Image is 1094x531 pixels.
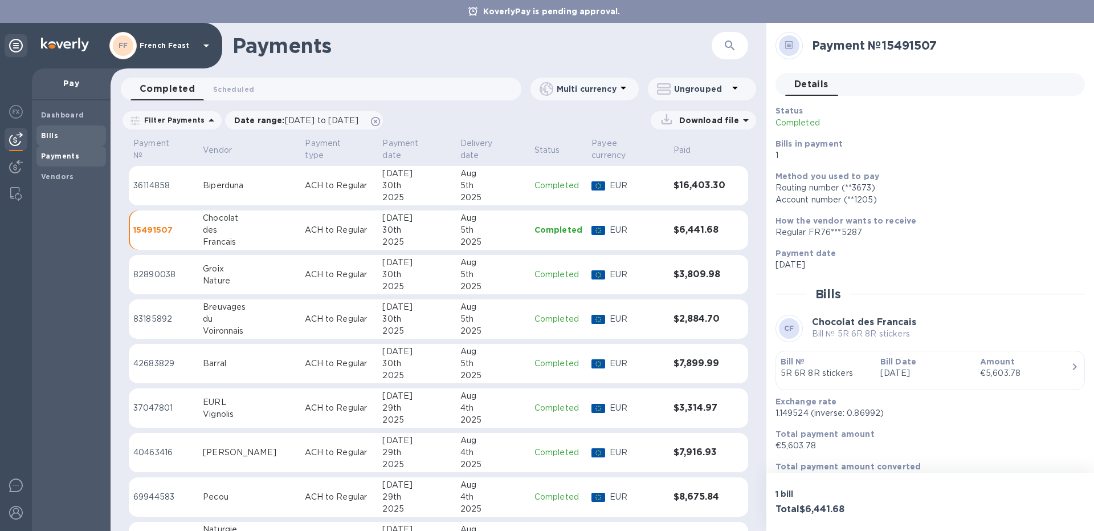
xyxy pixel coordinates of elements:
[673,358,725,369] h3: $7,899.99
[784,324,794,333] b: CF
[203,212,296,224] div: Chocolat
[133,269,194,281] p: 82890038
[203,224,296,236] div: des
[41,172,74,181] b: Vendors
[119,41,128,50] b: FF
[382,435,451,447] div: [DATE]
[460,459,525,471] div: 2025
[460,236,525,248] div: 2025
[382,370,451,382] div: 2025
[305,491,373,503] p: ACH to Regular
[460,257,525,269] div: Aug
[812,328,916,340] p: Bill № 5R 6R 8R stickers
[460,503,525,515] div: 2025
[534,269,582,281] p: Completed
[460,479,525,491] div: Aug
[9,105,23,119] img: Foreign exchange
[213,83,254,95] span: Scheduled
[382,479,451,491] div: [DATE]
[534,491,582,503] p: Completed
[460,346,525,358] div: Aug
[980,367,1071,379] div: €5,603.78
[382,137,451,161] span: Payment date
[232,34,645,58] h1: Payments
[775,226,1076,238] div: Regular FR76***5287
[460,137,511,161] p: Delivery date
[460,269,525,281] div: 5th
[382,281,451,293] div: 2025
[534,224,582,236] p: Completed
[382,236,451,248] div: 2025
[382,358,451,370] div: 30th
[460,447,525,459] div: 4th
[880,357,916,366] b: Bill Date
[460,224,525,236] div: 5th
[5,34,27,57] div: Unpin categories
[305,224,373,236] p: ACH to Regular
[382,447,451,459] div: 29th
[203,325,296,337] div: Voironnais
[460,402,525,414] div: 4th
[675,115,739,126] p: Download file
[775,397,837,406] b: Exchange rate
[460,370,525,382] div: 2025
[203,491,296,503] div: Pecou
[382,414,451,426] div: 2025
[775,249,836,258] b: Payment date
[41,152,79,160] b: Payments
[133,180,194,192] p: 36114858
[382,459,451,471] div: 2025
[673,492,725,502] h3: $8,675.84
[203,358,296,370] div: Barral
[673,180,725,191] h3: $16,403.30
[382,402,451,414] div: 29th
[557,83,617,95] p: Multi currency
[133,491,194,503] p: 69944583
[382,503,451,515] div: 2025
[775,488,926,500] p: 1 bill
[610,313,664,325] p: EUR
[674,83,728,95] p: Ungrouped
[225,111,383,129] div: Date range:[DATE] to [DATE]
[460,313,525,325] div: 5th
[305,137,358,161] p: Payment type
[610,402,664,414] p: EUR
[610,224,664,236] p: EUR
[133,137,179,161] p: Payment №
[460,301,525,313] div: Aug
[41,38,89,51] img: Logo
[382,325,451,337] div: 2025
[133,313,194,325] p: 83185892
[534,313,582,325] p: Completed
[203,301,296,313] div: Breuvages
[477,6,626,17] p: KoverlyPay is pending approval.
[880,367,971,379] p: [DATE]
[775,440,1076,452] p: €5,603.78
[775,259,1076,271] p: [DATE]
[460,180,525,192] div: 5th
[305,313,373,325] p: ACH to Regular
[203,313,296,325] div: du
[203,263,296,275] div: Groix
[775,462,921,471] b: Total payment amount converted
[534,144,560,156] p: Status
[460,390,525,402] div: Aug
[812,317,916,327] b: Chocolat des Francais
[775,216,917,225] b: How the vendor wants to receive
[815,287,841,301] h2: Bills
[775,429,875,439] b: Total payment amount
[775,194,1076,206] div: Account number (**1205)
[305,137,373,161] span: Payment type
[673,403,725,414] h3: $3,314.97
[775,351,1085,390] button: Bill №5R 6R 8R stickersBill Date[DATE]Amount€5,603.78
[133,224,194,236] p: 15491507
[305,358,373,370] p: ACH to Regular
[781,367,871,379] p: 5R 6R 8R stickers
[382,192,451,204] div: 2025
[41,111,84,119] b: Dashboard
[203,144,232,156] p: Vendor
[775,172,879,181] b: Method you used to pay
[460,168,525,180] div: Aug
[534,402,582,414] p: Completed
[673,447,725,458] h3: $7,916.93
